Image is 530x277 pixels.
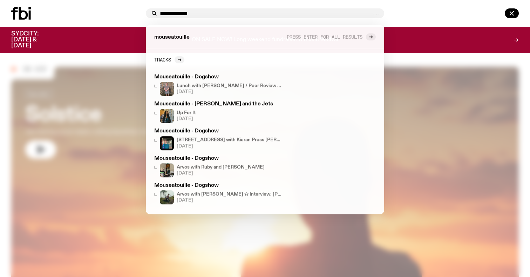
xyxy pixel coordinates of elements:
[154,156,283,161] h3: Mouseatouille - Dogshow
[11,31,56,49] h3: SYDCITY: [DATE] & [DATE]
[160,163,174,177] img: Ruby wears a Collarbones t shirt and pretends to play the DJ decks, Al sings into a pringles can....
[154,129,283,134] h3: Mouseatouille - Dogshow
[287,34,362,39] span: Press enter for all results
[177,198,283,203] span: [DATE]
[177,117,196,121] span: [DATE]
[177,111,196,115] h4: Up For It
[177,90,283,94] span: [DATE]
[177,144,283,149] span: [DATE]
[287,33,376,40] a: Press enter for all results
[151,72,286,99] a: Mouseatouille - DogshowLunch with [PERSON_NAME] / Peer Review with [PERSON_NAME][DATE]
[154,101,283,107] h3: Mouseatouille - [PERSON_NAME] and the Jets
[151,126,286,153] a: Mouseatouille - Dogshow[STREET_ADDRESS] with Kieran Press [PERSON_NAME][DATE]
[154,35,190,40] span: mouseatouille
[154,56,184,63] a: Tracks
[154,57,171,62] h2: Tracks
[177,138,283,142] h4: [STREET_ADDRESS] with Kieran Press [PERSON_NAME]
[160,109,174,123] img: Ify - a Brown Skin girl with black braided twists, looking up to the side with her tongue stickin...
[151,99,286,126] a: Mouseatouille - [PERSON_NAME] and the JetsIfy - a Brown Skin girl with black braided twists, look...
[177,165,265,170] h4: Arvos with Ruby and [PERSON_NAME]
[160,190,174,204] img: Rich Brian sits on playground equipment pensively, feeling ethereal in a misty setting
[154,74,283,80] h3: Mouseatouille - Dogshow
[177,171,265,176] span: [DATE]
[154,183,283,188] h3: Mouseatouille - Dogshow
[177,84,283,88] h4: Lunch with [PERSON_NAME] / Peer Review with [PERSON_NAME]
[151,153,286,180] a: Mouseatouille - DogshowRuby wears a Collarbones t shirt and pretends to play the DJ decks, Al sin...
[177,192,283,197] h4: Arvos with [PERSON_NAME] ✩ Interview: [PERSON_NAME]
[151,180,286,207] a: Mouseatouille - DogshowRich Brian sits on playground equipment pensively, feeling ethereal in a m...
